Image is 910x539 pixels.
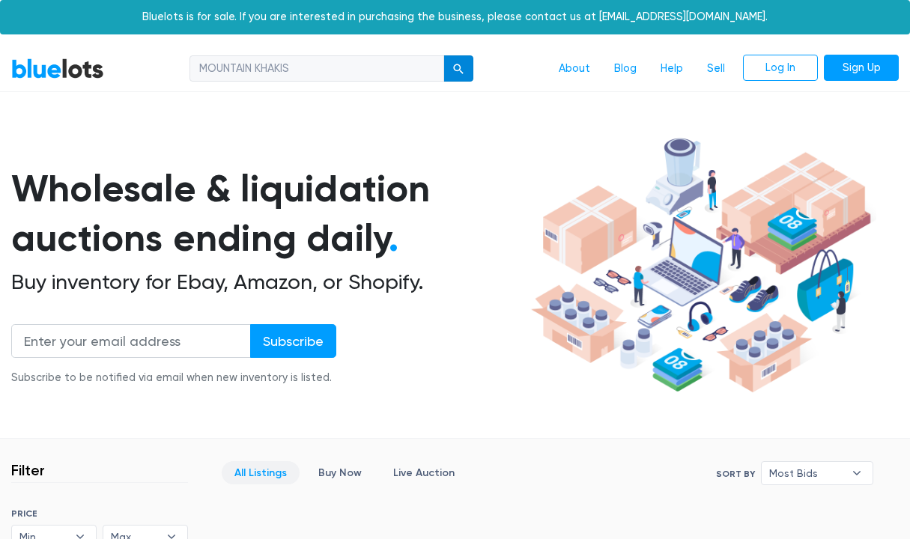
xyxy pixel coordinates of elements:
[602,55,649,83] a: Blog
[222,461,300,484] a: All Listings
[11,324,251,358] input: Enter your email address
[769,462,844,484] span: Most Bids
[649,55,695,83] a: Help
[11,269,526,295] h2: Buy inventory for Ebay, Amazon, or Shopify.
[389,216,398,261] span: .
[824,55,899,82] a: Sign Up
[716,467,755,481] label: Sort By
[695,55,737,83] a: Sell
[11,58,104,79] a: BlueLots
[380,461,467,484] a: Live Auction
[743,55,818,82] a: Log In
[11,370,336,386] div: Subscribe to be notified via email when new inventory is listed.
[306,461,374,484] a: Buy Now
[11,164,526,264] h1: Wholesale & liquidation auctions ending daily
[547,55,602,83] a: About
[841,462,873,484] b: ▾
[526,131,876,400] img: hero-ee84e7d0318cb26816c560f6b4441b76977f77a177738b4e94f68c95b2b83dbb.png
[250,324,336,358] input: Subscribe
[11,461,45,479] h3: Filter
[11,508,188,519] h6: PRICE
[189,55,444,82] input: Search for inventory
